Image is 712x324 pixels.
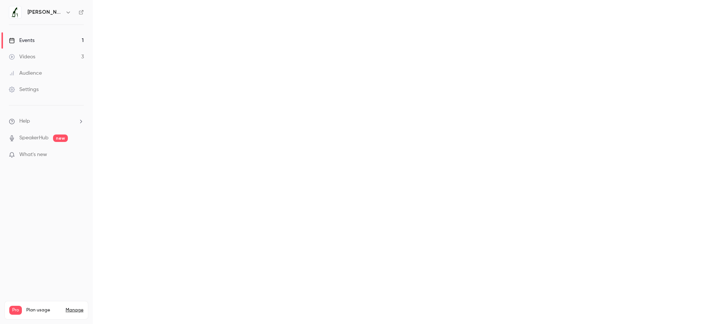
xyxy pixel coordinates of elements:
span: 3 [73,316,75,320]
a: SpeakerHub [19,134,49,142]
span: What's new [19,151,47,159]
span: Plan usage [26,307,61,313]
div: Audience [9,69,42,77]
p: Videos [9,315,23,321]
div: Settings [9,86,39,93]
p: / 90 [73,315,83,321]
h6: [PERSON_NAME] von [PERSON_NAME] IMPACT [27,9,62,16]
a: Manage [66,307,83,313]
span: Help [19,117,30,125]
span: Pro [9,306,22,315]
li: help-dropdown-opener [9,117,84,125]
div: Videos [9,53,35,61]
img: Jung von Matt IMPACT [9,6,21,18]
iframe: Noticeable Trigger [75,152,84,158]
span: new [53,135,68,142]
div: Events [9,37,34,44]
